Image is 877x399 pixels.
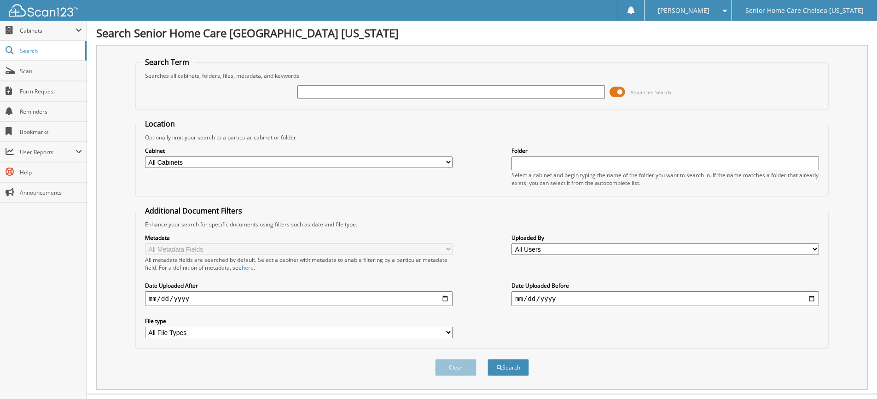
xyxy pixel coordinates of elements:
[242,264,254,272] a: here
[20,87,82,95] span: Form Request
[511,282,819,289] label: Date Uploaded Before
[20,67,82,75] span: Scan
[20,47,81,55] span: Search
[831,355,877,399] iframe: Chat Widget
[511,171,819,187] div: Select a cabinet and begin typing the name of the folder you want to search in. If the name match...
[145,234,453,242] label: Metadata
[20,148,76,156] span: User Reports
[140,119,180,129] legend: Location
[9,4,78,17] img: scan123-logo-white.svg
[20,189,82,197] span: Announcements
[511,234,819,242] label: Uploaded By
[20,27,76,35] span: Cabinets
[511,147,819,155] label: Folder
[140,72,824,80] div: Searches all cabinets, folders, files, metadata, and keywords
[20,128,82,136] span: Bookmarks
[435,359,476,376] button: Clear
[145,256,453,272] div: All metadata fields are searched by default. Select a cabinet with metadata to enable filtering b...
[658,8,709,13] span: [PERSON_NAME]
[145,282,453,289] label: Date Uploaded After
[20,108,82,116] span: Reminders
[745,8,864,13] span: Senior Home Care Chelsea [US_STATE]
[630,89,671,96] span: Advanced Search
[145,317,453,325] label: File type
[20,168,82,176] span: Help
[140,206,247,216] legend: Additional Document Filters
[140,220,824,228] div: Enhance your search for specific documents using filters such as date and file type.
[140,57,194,67] legend: Search Term
[488,359,529,376] button: Search
[145,147,453,155] label: Cabinet
[145,291,453,306] input: start
[96,25,868,40] h1: Search Senior Home Care [GEOGRAPHIC_DATA] [US_STATE]
[511,291,819,306] input: end
[140,133,824,141] div: Optionally limit your search to a particular cabinet or folder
